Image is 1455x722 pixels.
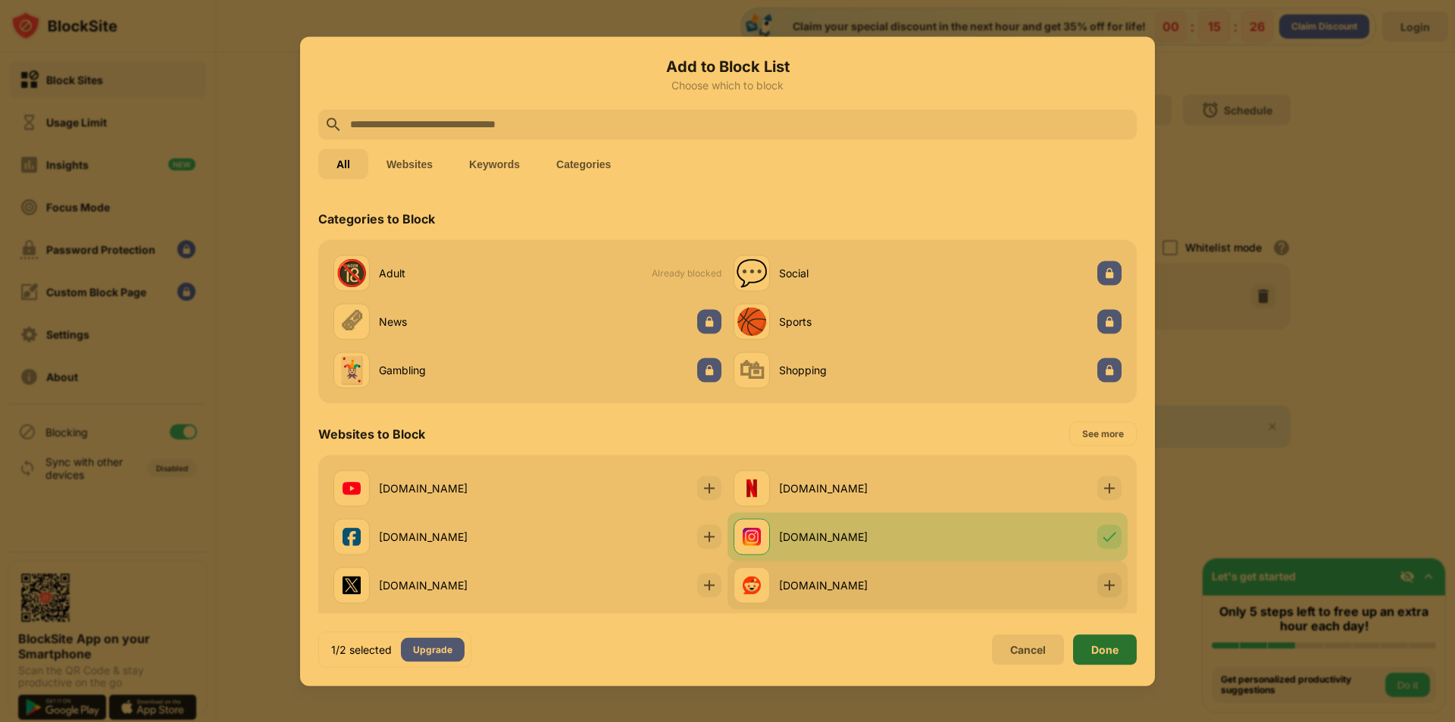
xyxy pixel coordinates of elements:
[318,148,368,179] button: All
[779,577,928,593] div: [DOMAIN_NAME]
[736,306,768,337] div: 🏀
[779,480,928,496] div: [DOMAIN_NAME]
[736,258,768,289] div: 💬
[336,258,368,289] div: 🔞
[379,577,527,593] div: [DOMAIN_NAME]
[652,267,721,279] span: Already blocked
[324,115,343,133] img: search.svg
[739,355,765,386] div: 🛍
[1010,643,1046,656] div: Cancel
[379,265,527,281] div: Adult
[379,480,527,496] div: [DOMAIN_NAME]
[343,576,361,594] img: favicons
[743,479,761,497] img: favicons
[779,362,928,378] div: Shopping
[331,642,392,657] div: 1/2 selected
[1082,426,1124,441] div: See more
[343,527,361,545] img: favicons
[339,306,365,337] div: 🗞
[538,148,629,179] button: Categories
[779,529,928,545] div: [DOMAIN_NAME]
[451,148,538,179] button: Keywords
[379,362,527,378] div: Gambling
[1091,643,1119,655] div: Done
[343,479,361,497] img: favicons
[379,314,527,330] div: News
[779,265,928,281] div: Social
[743,527,761,545] img: favicons
[779,314,928,330] div: Sports
[318,55,1137,77] h6: Add to Block List
[336,355,368,386] div: 🃏
[318,426,425,441] div: Websites to Block
[318,211,435,226] div: Categories to Block
[413,642,452,657] div: Upgrade
[379,529,527,545] div: [DOMAIN_NAME]
[743,576,761,594] img: favicons
[318,79,1137,91] div: Choose which to block
[368,148,451,179] button: Websites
